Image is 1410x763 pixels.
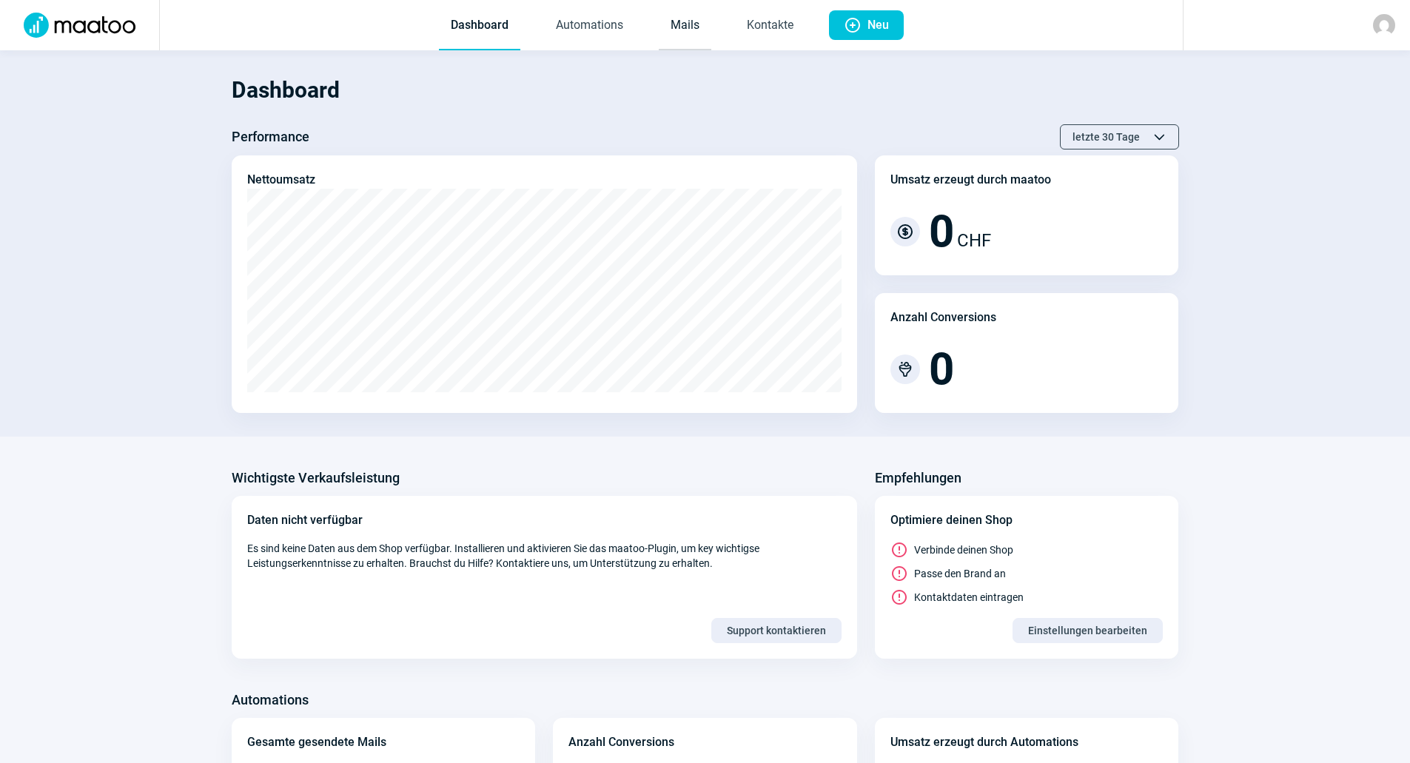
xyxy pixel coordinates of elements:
div: Gesamte gesendete Mails [247,733,386,751]
a: Dashboard [439,1,520,50]
span: Support kontaktieren [727,619,826,642]
span: 0 [929,209,954,254]
div: Umsatz erzeugt durch Automations [890,733,1078,751]
a: Automations [544,1,635,50]
button: Einstellungen bearbeiten [1013,618,1163,643]
h3: Wichtigste Verkaufsleistung [232,466,400,490]
h3: Automations [232,688,309,712]
a: Kontakte [735,1,805,50]
img: Logo [15,13,144,38]
h3: Performance [232,125,309,149]
div: Optimiere deinen Shop [890,511,1164,529]
a: Mails [659,1,711,50]
div: Anzahl Conversions [890,309,996,326]
div: Daten nicht verfügbar [247,511,842,529]
span: Passe den Brand an [914,566,1006,581]
span: Kontaktdaten eintragen [914,590,1024,605]
div: Anzahl Conversions [568,733,674,751]
h1: Dashboard [232,65,1179,115]
div: Nettoumsatz [247,171,315,189]
span: CHF [957,227,991,254]
span: Neu [867,10,889,40]
span: 0 [929,347,954,391]
div: Umsatz erzeugt durch maatoo [890,171,1051,189]
span: letzte 30 Tage [1072,125,1140,149]
button: Support kontaktieren [711,618,842,643]
img: avatar [1373,14,1395,36]
span: Es sind keine Daten aus dem Shop verfügbar. Installieren und aktivieren Sie das maatoo-Plugin, um... [247,541,842,571]
span: Verbinde deinen Shop [914,542,1013,557]
button: Neu [829,10,904,40]
h3: Empfehlungen [875,466,961,490]
span: Einstellungen bearbeiten [1028,619,1147,642]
